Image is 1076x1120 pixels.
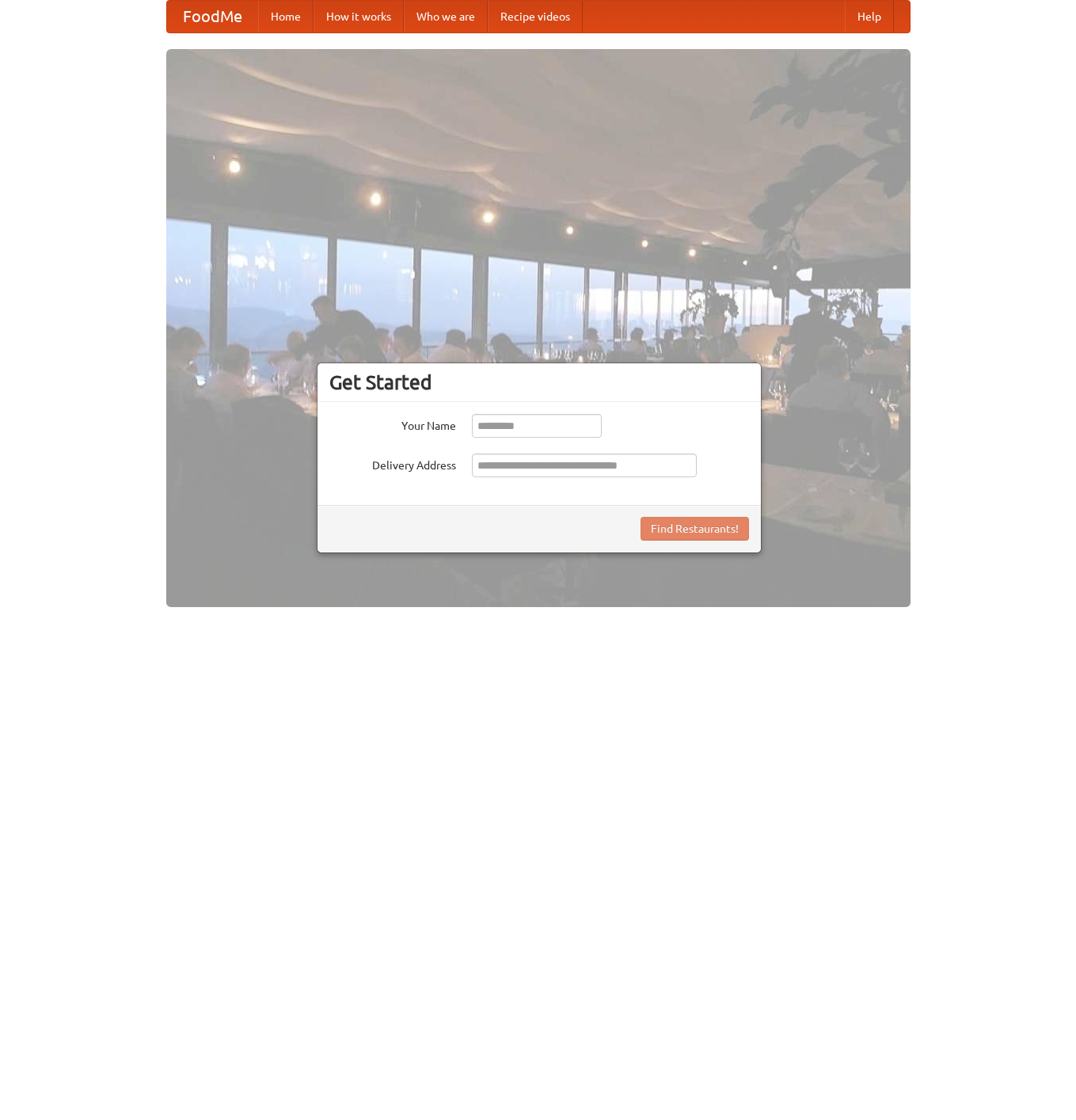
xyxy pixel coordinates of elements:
[329,370,749,394] h3: Get Started
[329,414,456,434] label: Your Name
[314,1,404,32] a: How it works
[329,454,456,473] label: Delivery Address
[404,1,488,32] a: Who we are
[167,1,258,32] a: FoodMe
[641,517,749,541] button: Find Restaurants!
[258,1,314,32] a: Home
[488,1,583,32] a: Recipe videos
[845,1,894,32] a: Help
